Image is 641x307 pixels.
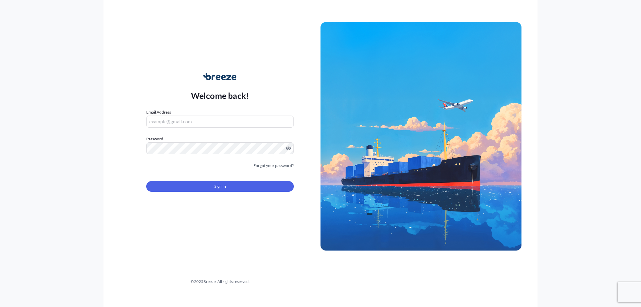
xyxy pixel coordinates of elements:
[146,109,171,116] label: Email Address
[191,90,249,101] p: Welcome back!
[214,183,226,190] span: Sign In
[146,181,294,192] button: Sign In
[146,116,294,128] input: example@gmail.com
[253,162,294,169] a: Forgot your password?
[286,146,291,151] button: Show password
[320,22,521,251] img: Ship illustration
[120,278,320,285] div: © 2025 Breeze. All rights reserved.
[146,136,294,142] label: Password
